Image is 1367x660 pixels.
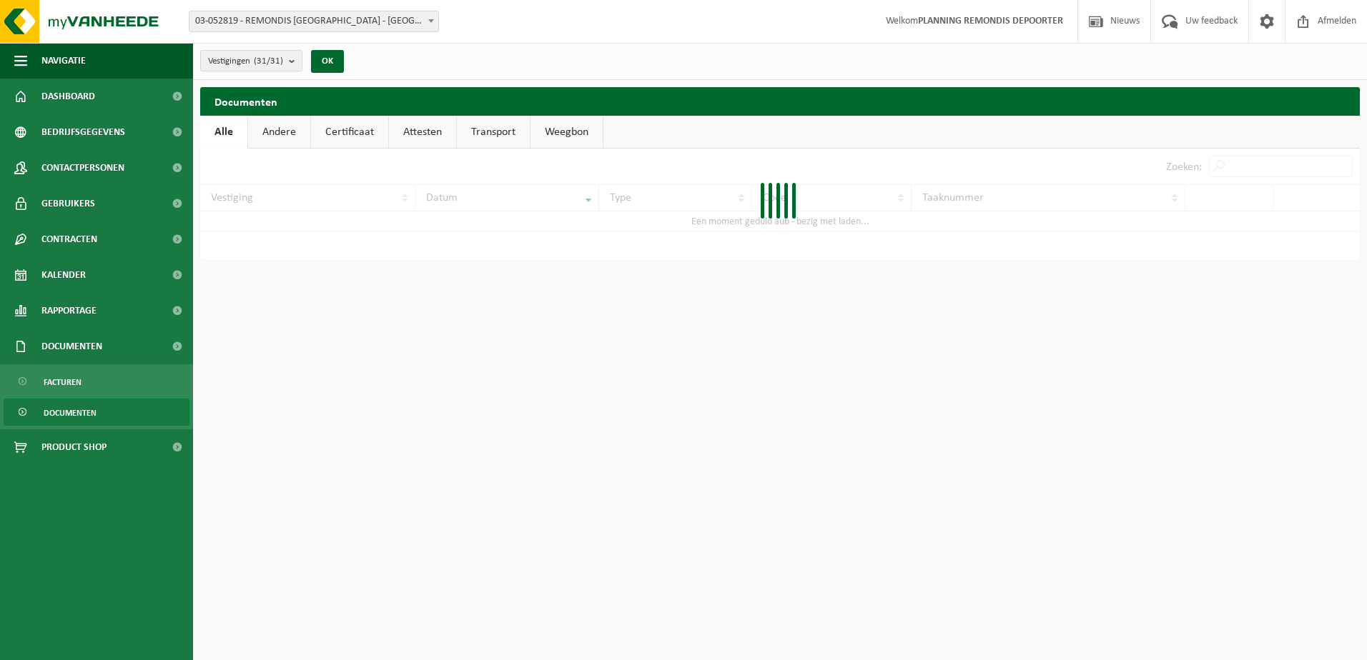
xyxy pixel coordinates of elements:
[41,293,97,329] span: Rapportage
[311,116,388,149] a: Certificaat
[41,150,124,186] span: Contactpersonen
[44,399,97,426] span: Documenten
[918,16,1063,26] strong: PLANNING REMONDIS DEPOORTER
[4,399,189,426] a: Documenten
[189,11,439,32] span: 03-052819 - REMONDIS WEST-VLAANDEREN - OOSTENDE
[311,50,344,73] button: OK
[200,116,247,149] a: Alle
[41,43,86,79] span: Navigatie
[41,329,102,364] span: Documenten
[41,257,86,293] span: Kalender
[4,368,189,395] a: Facturen
[41,79,95,114] span: Dashboard
[200,87,1360,115] h2: Documenten
[44,369,82,396] span: Facturen
[41,186,95,221] span: Gebruikers
[457,116,530,149] a: Transport
[189,11,438,31] span: 03-052819 - REMONDIS WEST-VLAANDEREN - OOSTENDE
[389,116,456,149] a: Attesten
[41,221,97,257] span: Contracten
[530,116,603,149] a: Weegbon
[254,56,283,66] count: (31/31)
[200,50,302,71] button: Vestigingen(31/31)
[208,51,283,72] span: Vestigingen
[41,429,107,465] span: Product Shop
[41,114,125,150] span: Bedrijfsgegevens
[248,116,310,149] a: Andere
